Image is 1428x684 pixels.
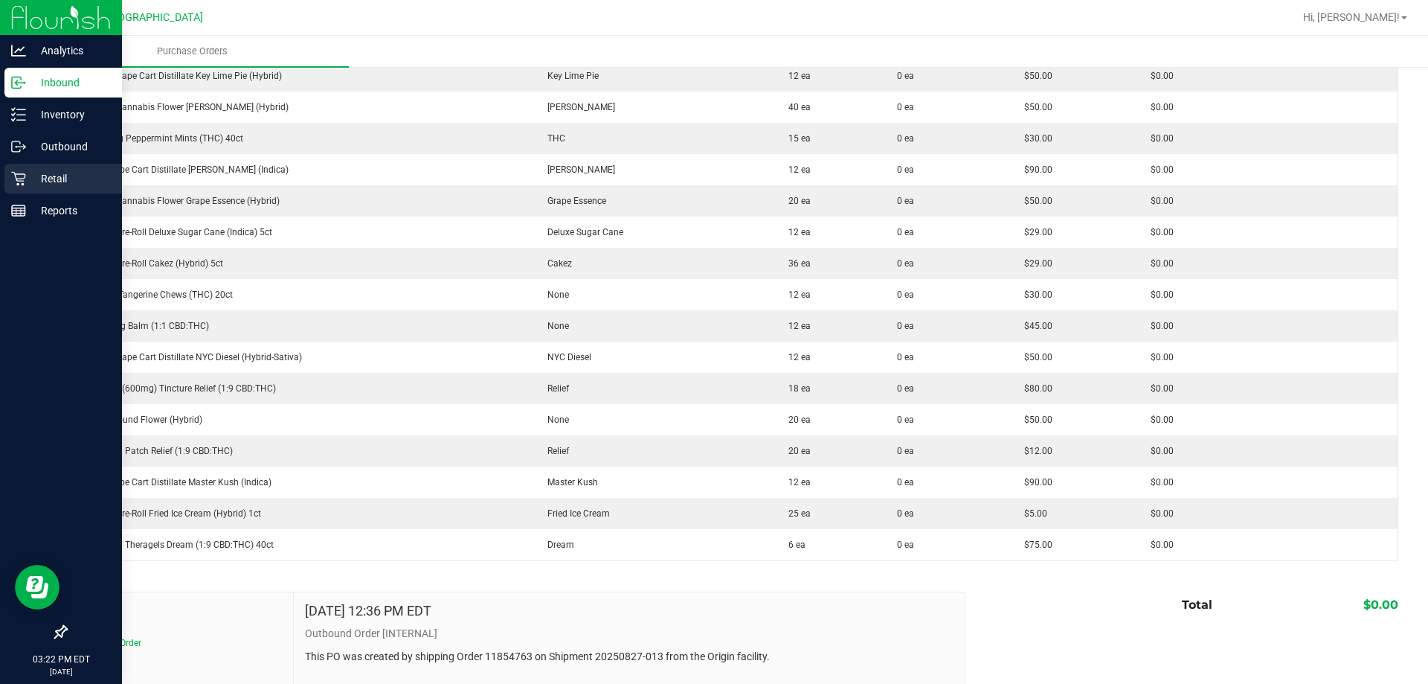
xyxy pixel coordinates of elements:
span: $0.00 [1143,352,1174,362]
span: 0 ea [897,413,914,426]
span: 0 ea [897,132,914,145]
span: Cakez [540,258,572,269]
p: Retail [26,170,115,188]
span: Key Lime Pie [540,71,599,81]
p: Outbound Order [INTERNAL] [305,626,953,642]
span: $50.00 [1017,415,1052,425]
inline-svg: Reports [11,203,26,218]
span: 0 ea [897,444,914,458]
span: $29.00 [1017,258,1052,269]
p: Inbound [26,74,115,92]
span: $30.00 [1017,133,1052,144]
div: FT 1g Vape Cart Distillate Master Kush (Indica) [76,476,523,489]
div: SW 20mg Patch Relief (1:9 CBD:THC) [76,444,523,458]
a: Purchase Orders [36,36,349,67]
span: 12 ea [781,321,811,331]
span: $0.00 [1143,290,1174,300]
span: $90.00 [1017,477,1052,488]
span: 12 ea [781,164,811,175]
span: $0.00 [1143,196,1174,206]
div: FT 0.5g Vape Cart Distillate Key Lime Pie (Hybrid) [76,69,523,83]
iframe: Resource center [15,565,59,610]
span: Purchase Orders [137,45,248,58]
div: FT 0.5g Pre-Roll Deluxe Sugar Cane (Indica) 5ct [76,226,523,239]
span: 15 ea [781,133,811,144]
span: Dream [540,540,574,550]
span: $0.00 [1143,258,1174,269]
div: FT 7g Ground Flower (Hybrid) [76,413,523,426]
div: FT 1g Vape Cart Distillate [PERSON_NAME] (Indica) [76,163,523,176]
span: $0.00 [1143,133,1174,144]
span: $80.00 [1017,383,1052,394]
span: $0.00 [1363,598,1398,612]
span: Total [1182,598,1212,612]
span: None [540,290,569,300]
span: 20 ea [781,415,811,425]
span: $45.00 [1017,321,1052,331]
div: FT 0.5g Pre-Roll Cakez (Hybrid) 5ct [76,257,523,270]
span: Notes [77,604,282,621]
p: Reports [26,202,115,220]
span: $30.00 [1017,290,1052,300]
span: 0 ea [897,507,914,520]
span: 40 ea [781,102,811,112]
span: 0 ea [897,100,914,114]
p: Outbound [26,138,115,156]
div: SW 10mg Theragels Dream (1:9 CBD:THC) 40ct [76,538,523,552]
span: $0.00 [1143,415,1174,425]
span: 0 ea [897,257,914,270]
span: 0 ea [897,163,914,176]
span: 0 ea [897,319,914,333]
span: $50.00 [1017,71,1052,81]
span: None [540,321,569,331]
span: 0 ea [897,382,914,395]
span: Hi, [PERSON_NAME]! [1303,11,1400,23]
span: NYC Diesel [540,352,591,362]
span: None [540,415,569,425]
span: 0 ea [897,351,914,364]
span: $12.00 [1017,446,1052,456]
span: Grape Essence [540,196,606,206]
span: $0.00 [1143,102,1174,112]
span: 36 ea [781,258,811,269]
span: 18 ea [781,383,811,394]
inline-svg: Retail [11,171,26,186]
span: $0.00 [1143,227,1174,237]
span: 0 ea [897,288,914,301]
span: Deluxe Sugar Cane [540,227,623,237]
p: 03:22 PM EDT [7,653,115,666]
span: $0.00 [1143,321,1174,331]
div: FT 0.5g Pre-Roll Fried Ice Cream (Hybrid) 1ct [76,507,523,520]
span: [PERSON_NAME] [540,102,615,112]
span: $0.00 [1143,540,1174,550]
div: FT 3.5g Cannabis Flower Grape Essence (Hybrid) [76,194,523,208]
span: $75.00 [1017,540,1052,550]
span: $0.00 [1143,71,1174,81]
div: SW 30ml (600mg) Tincture Relief (1:9 CBD:THC) [76,382,523,395]
span: 20 ea [781,196,811,206]
h4: [DATE] 12:36 PM EDT [305,604,431,619]
span: 12 ea [781,227,811,237]
span: 0 ea [897,69,914,83]
span: THC [540,133,565,144]
span: $0.00 [1143,164,1174,175]
span: $0.00 [1143,446,1174,456]
span: 12 ea [781,290,811,300]
div: FT 3.5g Cannabis Flower [PERSON_NAME] (Hybrid) [76,100,523,114]
span: 25 ea [781,508,811,519]
span: Master Kush [540,477,598,488]
span: Relief [540,383,569,394]
span: Fried Ice Cream [540,508,610,519]
span: $90.00 [1017,164,1052,175]
span: $5.00 [1017,508,1047,519]
span: $0.00 [1143,477,1174,488]
span: $50.00 [1017,352,1052,362]
span: [GEOGRAPHIC_DATA] [101,11,203,24]
span: 12 ea [781,477,811,488]
div: HT 2.5mg Peppermint Mints (THC) 40ct [76,132,523,145]
p: Inventory [26,106,115,124]
span: 0 ea [897,194,914,208]
inline-svg: Outbound [11,139,26,154]
span: 12 ea [781,71,811,81]
span: 0 ea [897,226,914,239]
